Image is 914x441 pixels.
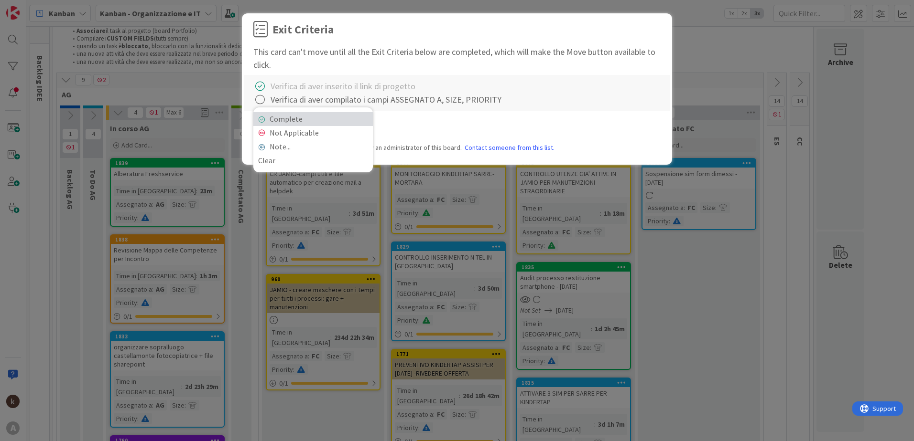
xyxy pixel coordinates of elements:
[20,1,44,13] span: Support
[253,112,373,126] a: Complete
[253,154,373,168] a: Clear
[253,140,373,154] a: Note...
[271,80,415,93] div: Verifica di aver inserito il link di progetto
[271,93,501,106] div: Verifica di aver compilato i campi ASSEGNATO A, SIZE, PRIORITY
[253,143,661,153] div: Note: Exit Criteria is a board setting set by an administrator of this board.
[253,45,661,71] div: This card can't move until all the Exit Criteria below are completed, which will make the Move bu...
[272,21,334,38] div: Exit Criteria
[465,143,555,153] a: Contact someone from this list.
[253,126,373,140] a: Not Applicable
